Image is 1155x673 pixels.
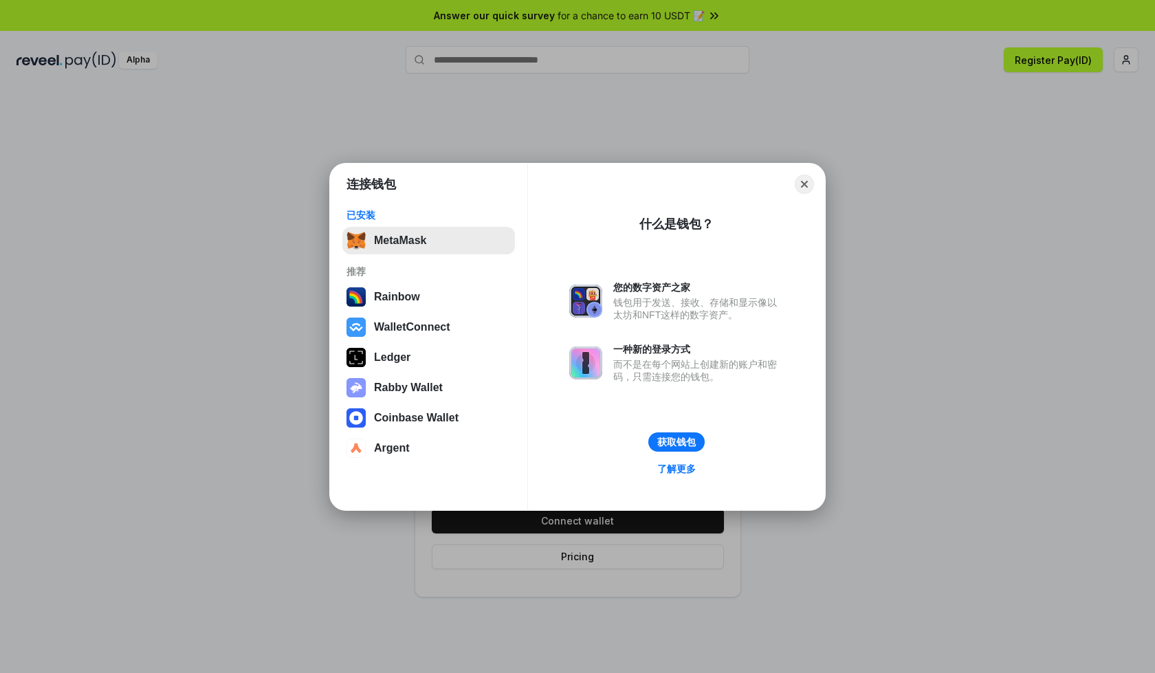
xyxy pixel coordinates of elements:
[346,439,366,458] img: svg+xml,%3Csvg%20width%3D%2228%22%20height%3D%2228%22%20viewBox%3D%220%200%2028%2028%22%20fill%3D...
[657,436,696,448] div: 获取钱包
[342,283,515,311] button: Rainbow
[657,463,696,475] div: 了解更多
[613,296,784,321] div: 钱包用于发送、接收、存储和显示像以太坊和NFT这样的数字资产。
[649,460,704,478] a: 了解更多
[346,231,366,250] img: svg+xml,%3Csvg%20fill%3D%22none%22%20height%3D%2233%22%20viewBox%3D%220%200%2035%2033%22%20width%...
[346,348,366,367] img: svg+xml,%3Csvg%20xmlns%3D%22http%3A%2F%2Fwww.w3.org%2F2000%2Fsvg%22%20width%3D%2228%22%20height%3...
[639,216,714,232] div: 什么是钱包？
[569,346,602,379] img: svg+xml,%3Csvg%20xmlns%3D%22http%3A%2F%2Fwww.w3.org%2F2000%2Fsvg%22%20fill%3D%22none%22%20viewBox...
[374,321,450,333] div: WalletConnect
[346,318,366,337] img: svg+xml,%3Csvg%20width%3D%2228%22%20height%3D%2228%22%20viewBox%3D%220%200%2028%2028%22%20fill%3D...
[374,412,459,424] div: Coinbase Wallet
[613,358,784,383] div: 而不是在每个网站上创建新的账户和密码，只需连接您的钱包。
[374,442,410,454] div: Argent
[342,344,515,371] button: Ledger
[374,382,443,394] div: Rabby Wallet
[374,291,420,303] div: Rainbow
[342,404,515,432] button: Coinbase Wallet
[613,281,784,294] div: 您的数字资产之家
[342,434,515,462] button: Argent
[342,227,515,254] button: MetaMask
[374,234,426,247] div: MetaMask
[346,408,366,428] img: svg+xml,%3Csvg%20width%3D%2228%22%20height%3D%2228%22%20viewBox%3D%220%200%2028%2028%22%20fill%3D...
[613,343,784,355] div: 一种新的登录方式
[569,285,602,318] img: svg+xml,%3Csvg%20xmlns%3D%22http%3A%2F%2Fwww.w3.org%2F2000%2Fsvg%22%20fill%3D%22none%22%20viewBox...
[648,432,705,452] button: 获取钱包
[342,374,515,401] button: Rabby Wallet
[346,378,366,397] img: svg+xml,%3Csvg%20xmlns%3D%22http%3A%2F%2Fwww.w3.org%2F2000%2Fsvg%22%20fill%3D%22none%22%20viewBox...
[342,313,515,341] button: WalletConnect
[795,175,814,194] button: Close
[346,287,366,307] img: svg+xml,%3Csvg%20width%3D%22120%22%20height%3D%22120%22%20viewBox%3D%220%200%20120%20120%22%20fil...
[346,176,396,192] h1: 连接钱包
[346,265,511,278] div: 推荐
[346,209,511,221] div: 已安装
[374,351,410,364] div: Ledger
